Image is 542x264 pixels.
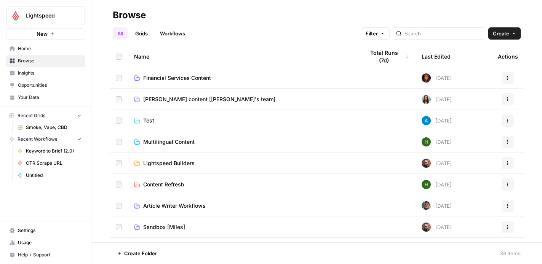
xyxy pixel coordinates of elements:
[124,250,157,257] span: Create Folder
[422,73,452,83] div: [DATE]
[134,181,352,188] a: Content Refresh
[498,46,518,67] div: Actions
[6,110,85,121] button: Recent Grids
[143,159,195,167] span: Lightspeed Builders
[422,137,452,146] div: [DATE]
[6,91,85,103] a: Your Data
[6,224,85,237] a: Settings
[18,82,82,89] span: Opportunities
[143,181,184,188] span: Content Refresh
[9,9,22,22] img: Lightspeed Logo
[134,223,352,231] a: Sandbox [Miles]
[134,117,352,124] a: Test
[26,172,82,179] span: Untitled
[361,27,390,40] button: Filter
[18,251,82,258] span: Help + Support
[422,116,431,125] img: o3cqybgnmipr355j8nz4zpq1mc6x
[6,67,85,79] a: Insights
[14,145,85,157] a: Keyword to Brief (2.0)
[6,43,85,55] a: Home
[18,57,82,64] span: Browse
[422,223,452,232] div: [DATE]
[422,159,452,168] div: [DATE]
[422,116,452,125] div: [DATE]
[6,28,85,40] button: New
[6,249,85,261] button: Help + Support
[18,136,57,143] span: Recent Workflows
[26,160,82,167] span: CTR Scrape URL
[134,138,352,146] a: Multilingual Content
[134,159,352,167] a: Lightspeed Builders
[422,73,431,83] img: 29pd19jyq3m1b2eeoz0umwn6rt09
[18,94,82,101] span: Your Data
[6,79,85,91] a: Opportunities
[422,180,452,189] div: [DATE]
[422,46,451,67] div: Last Edited
[422,95,431,104] img: 6c0mqo3yg1s9t43vyshj80cpl9tb
[6,134,85,145] button: Recent Workflows
[18,70,82,76] span: Insights
[422,201,452,210] div: [DATE]
[422,137,431,146] img: 8c87fa9lbfqgy9g50y7q29s4xs59
[422,180,431,189] img: 8c87fa9lbfqgy9g50y7q29s4xs59
[143,117,154,124] span: Test
[366,30,378,37] span: Filter
[26,124,82,131] span: Smoke, Vape, CBD
[488,27,521,40] button: Create
[14,157,85,169] a: CTR Scrape URL
[18,227,82,234] span: Settings
[143,202,206,210] span: Article Writer Workflows
[405,30,482,37] input: Search
[6,6,85,25] button: Workspace: Lightspeed
[6,237,85,249] a: Usage
[134,74,352,82] a: Financial Services Content
[18,45,82,52] span: Home
[18,112,45,119] span: Recent Grids
[422,201,431,210] img: u93l1oyz1g39q1i4vkrv6vz0p6p4
[143,223,185,231] span: Sandbox [Miles]
[143,74,211,82] span: Financial Services Content
[26,12,72,19] span: Lightspeed
[155,27,190,40] a: Workflows
[500,250,521,257] div: 38 Items
[493,30,509,37] span: Create
[37,30,48,38] span: New
[365,46,409,67] div: Total Runs (7d)
[134,202,352,210] a: Article Writer Workflows
[14,121,85,134] a: Smoke, Vape, CBD
[18,239,82,246] span: Usage
[143,95,275,103] span: [PERSON_NAME] content [[PERSON_NAME]'s team]
[113,9,146,21] div: Browse
[131,27,152,40] a: Grids
[26,148,82,154] span: Keyword to Brief (2.0)
[113,27,128,40] a: All
[6,55,85,67] a: Browse
[422,95,452,104] div: [DATE]
[14,169,85,181] a: Untitled
[422,159,431,168] img: b84b62znrkfmbduqy1fsopf3ypjr
[143,138,195,146] span: Multilingual Content
[134,46,352,67] div: Name
[113,247,161,259] button: Create Folder
[134,95,352,103] a: [PERSON_NAME] content [[PERSON_NAME]'s team]
[422,223,431,232] img: b84b62znrkfmbduqy1fsopf3ypjr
